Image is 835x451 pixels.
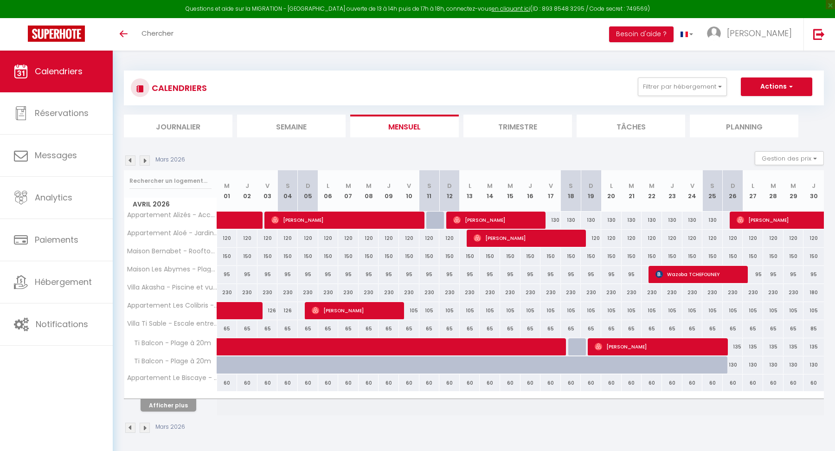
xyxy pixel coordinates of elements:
[439,248,460,265] div: 150
[601,230,622,247] div: 120
[419,230,440,247] div: 120
[318,374,339,392] div: 60
[277,230,298,247] div: 120
[35,192,72,203] span: Analytics
[763,338,784,355] div: 135
[35,149,77,161] span: Messages
[610,181,613,190] abbr: L
[803,170,824,212] th: 30
[419,266,440,283] div: 95
[338,248,359,265] div: 150
[419,320,440,337] div: 65
[277,284,298,301] div: 230
[35,65,83,77] span: Calendriers
[245,181,249,190] abbr: J
[682,230,703,247] div: 120
[520,302,541,319] div: 105
[601,248,622,265] div: 150
[743,170,763,212] th: 27
[500,320,520,337] div: 65
[338,266,359,283] div: 95
[784,338,804,355] div: 135
[682,284,703,301] div: 230
[803,284,824,301] div: 180
[813,28,825,40] img: logout
[237,230,257,247] div: 120
[387,181,391,190] abbr: J
[540,248,561,265] div: 150
[803,266,824,283] div: 95
[702,302,723,319] div: 105
[298,170,318,212] th: 05
[569,181,573,190] abbr: S
[257,374,278,392] div: 60
[460,266,480,283] div: 95
[439,284,460,301] div: 230
[540,284,561,301] div: 230
[419,248,440,265] div: 150
[379,320,399,337] div: 65
[439,302,460,319] div: 105
[460,248,480,265] div: 150
[723,230,743,247] div: 120
[460,284,480,301] div: 230
[581,266,601,283] div: 95
[126,338,213,348] span: Ti Balcon - Plage à 20m
[723,248,743,265] div: 150
[265,181,270,190] abbr: V
[35,234,78,245] span: Paiements
[723,338,743,355] div: 135
[338,170,359,212] th: 07
[217,248,238,265] div: 150
[561,170,581,212] th: 18
[35,107,89,119] span: Réservations
[743,320,763,337] div: 65
[763,302,784,319] div: 105
[743,338,763,355] div: 135
[763,170,784,212] th: 28
[298,374,318,392] div: 60
[682,320,703,337] div: 65
[790,181,796,190] abbr: M
[540,320,561,337] div: 65
[399,284,419,301] div: 230
[662,170,682,212] th: 23
[439,170,460,212] th: 12
[399,320,419,337] div: 65
[419,302,440,319] div: 105
[126,230,218,237] span: Appartement Aloé - Jardin et accès plage direct
[217,230,238,247] div: 120
[237,284,257,301] div: 230
[601,266,622,283] div: 95
[622,212,642,229] div: 130
[224,181,230,190] abbr: M
[642,284,662,301] div: 230
[460,320,480,337] div: 65
[366,181,372,190] abbr: M
[379,266,399,283] div: 95
[298,284,318,301] div: 230
[257,284,278,301] div: 230
[217,374,238,392] div: 60
[581,320,601,337] div: 65
[480,284,500,301] div: 230
[743,230,763,247] div: 120
[129,173,212,189] input: Rechercher un logement...
[581,230,601,247] div: 120
[540,302,561,319] div: 105
[803,338,824,355] div: 135
[217,170,238,212] th: 01
[439,230,460,247] div: 120
[622,248,642,265] div: 150
[500,170,520,212] th: 15
[318,266,339,283] div: 95
[723,320,743,337] div: 65
[549,181,553,190] abbr: V
[359,320,379,337] div: 65
[277,320,298,337] div: 65
[581,212,601,229] div: 130
[419,170,440,212] th: 11
[338,374,359,392] div: 60
[298,320,318,337] div: 65
[338,320,359,337] div: 65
